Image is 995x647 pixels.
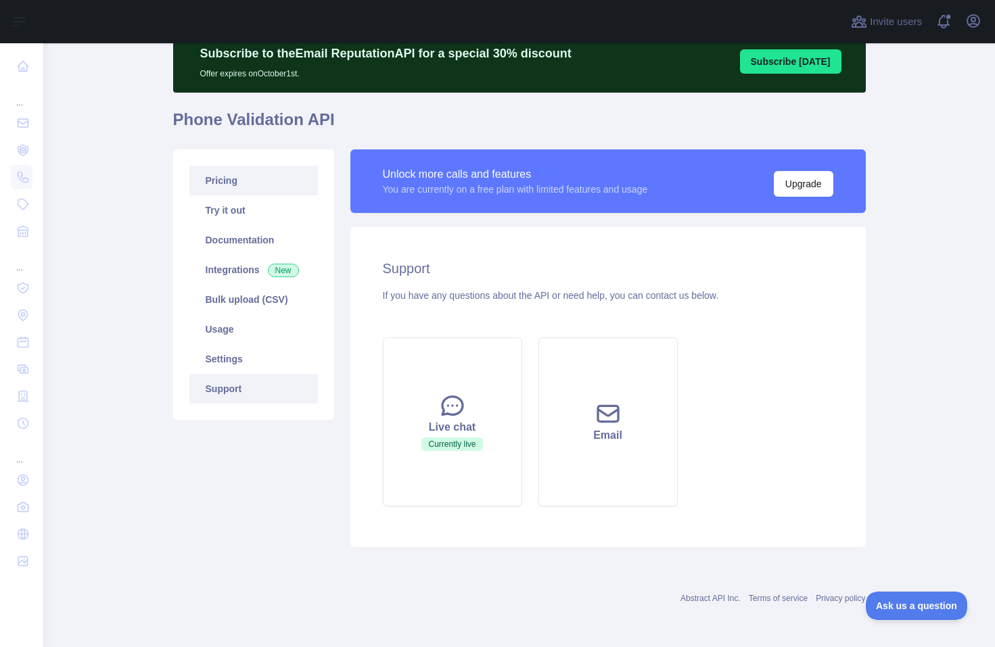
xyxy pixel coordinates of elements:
[200,63,572,79] p: Offer expires on October 1st.
[11,81,32,108] div: ...
[680,594,741,603] a: Abstract API Inc.
[189,374,318,404] a: Support
[749,594,808,603] a: Terms of service
[816,594,865,603] a: Privacy policy
[189,344,318,374] a: Settings
[421,437,482,451] span: Currently live
[383,166,648,183] div: Unlock more calls and features
[173,109,866,141] h1: Phone Validation API
[189,285,318,314] a: Bulk upload (CSV)
[383,183,648,196] div: You are currently on a free plan with limited features and usage
[189,166,318,195] a: Pricing
[189,195,318,225] a: Try it out
[268,264,299,277] span: New
[848,11,925,32] button: Invite users
[400,419,505,435] div: Live chat
[740,49,841,74] button: Subscribe [DATE]
[538,337,678,506] button: Email
[870,14,922,30] span: Invite users
[866,592,968,620] iframe: Toggle Customer Support
[189,314,318,344] a: Usage
[383,289,833,302] div: If you have any questions about the API or need help, you can contact us below.
[11,438,32,465] div: ...
[383,337,522,506] button: Live chatCurrently live
[189,225,318,255] a: Documentation
[189,255,318,285] a: Integrations New
[383,259,833,278] h2: Support
[774,171,833,197] button: Upgrade
[555,427,661,444] div: Email
[200,44,572,63] p: Subscribe to the Email Reputation API for a special 30 % discount
[11,246,32,273] div: ...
